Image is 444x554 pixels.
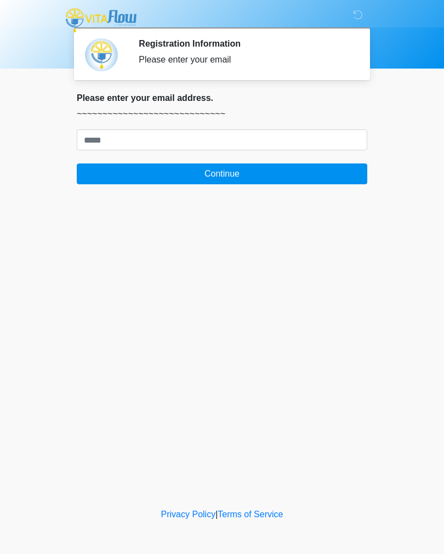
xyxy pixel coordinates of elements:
button: Continue [77,163,367,184]
h2: Registration Information [139,38,351,49]
a: | [215,510,218,519]
img: Vitaflow IV Hydration and Health Logo [66,8,136,32]
h2: Please enter your email address. [77,93,367,103]
div: Please enter your email [139,53,351,66]
a: Terms of Service [218,510,283,519]
a: Privacy Policy [161,510,216,519]
p: ~~~~~~~~~~~~~~~~~~~~~~~~~~~~~ [77,108,367,121]
img: Agent Avatar [85,38,118,71]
